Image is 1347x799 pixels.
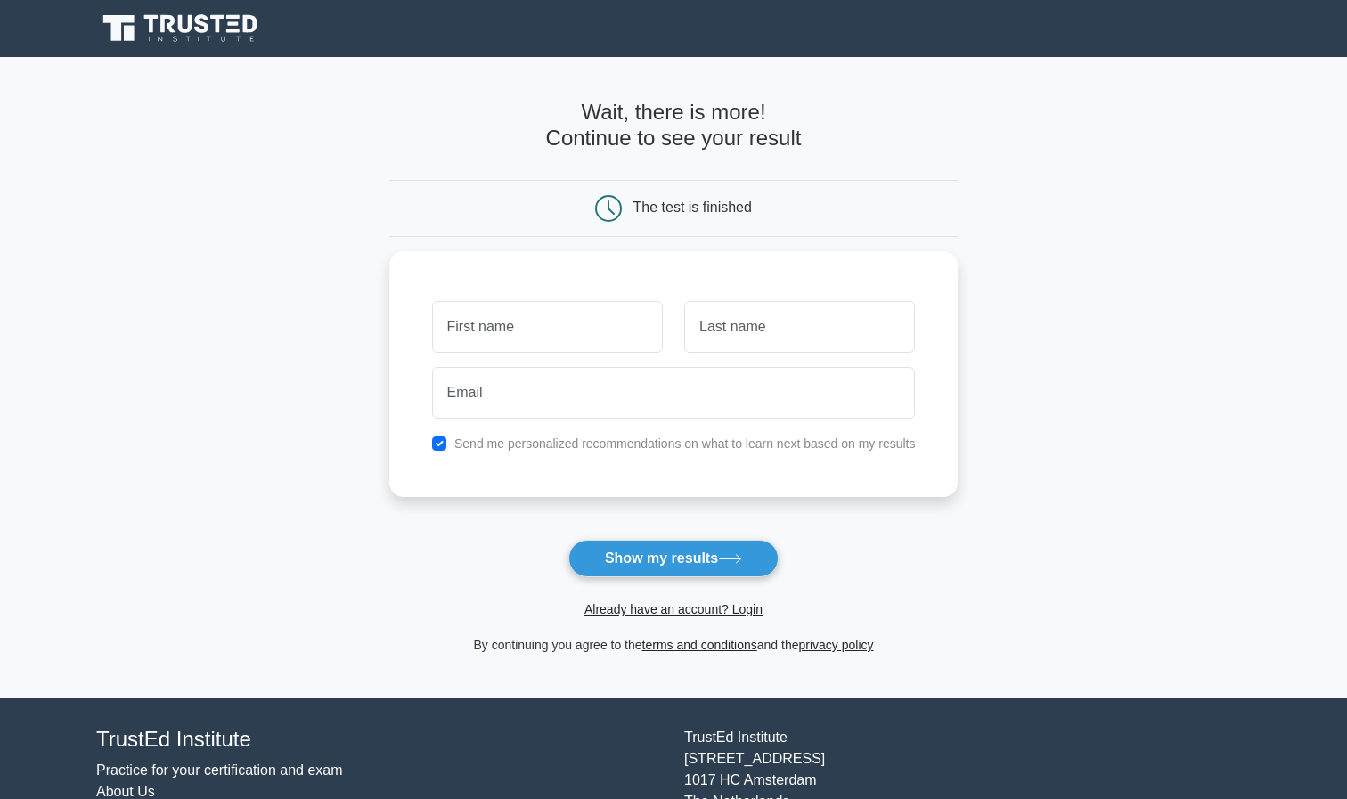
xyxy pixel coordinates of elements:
input: First name [432,301,663,353]
label: Send me personalized recommendations on what to learn next based on my results [454,436,916,451]
h4: Wait, there is more! Continue to see your result [389,100,959,151]
button: Show my results [568,540,779,577]
input: Email [432,367,916,419]
a: About Us [96,784,155,799]
a: Practice for your certification and exam [96,762,343,778]
div: The test is finished [633,200,752,215]
a: privacy policy [799,638,874,652]
a: Already have an account? Login [584,602,763,616]
h4: TrustEd Institute [96,727,663,753]
input: Last name [684,301,915,353]
a: terms and conditions [642,638,757,652]
div: By continuing you agree to the and the [379,634,969,656]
